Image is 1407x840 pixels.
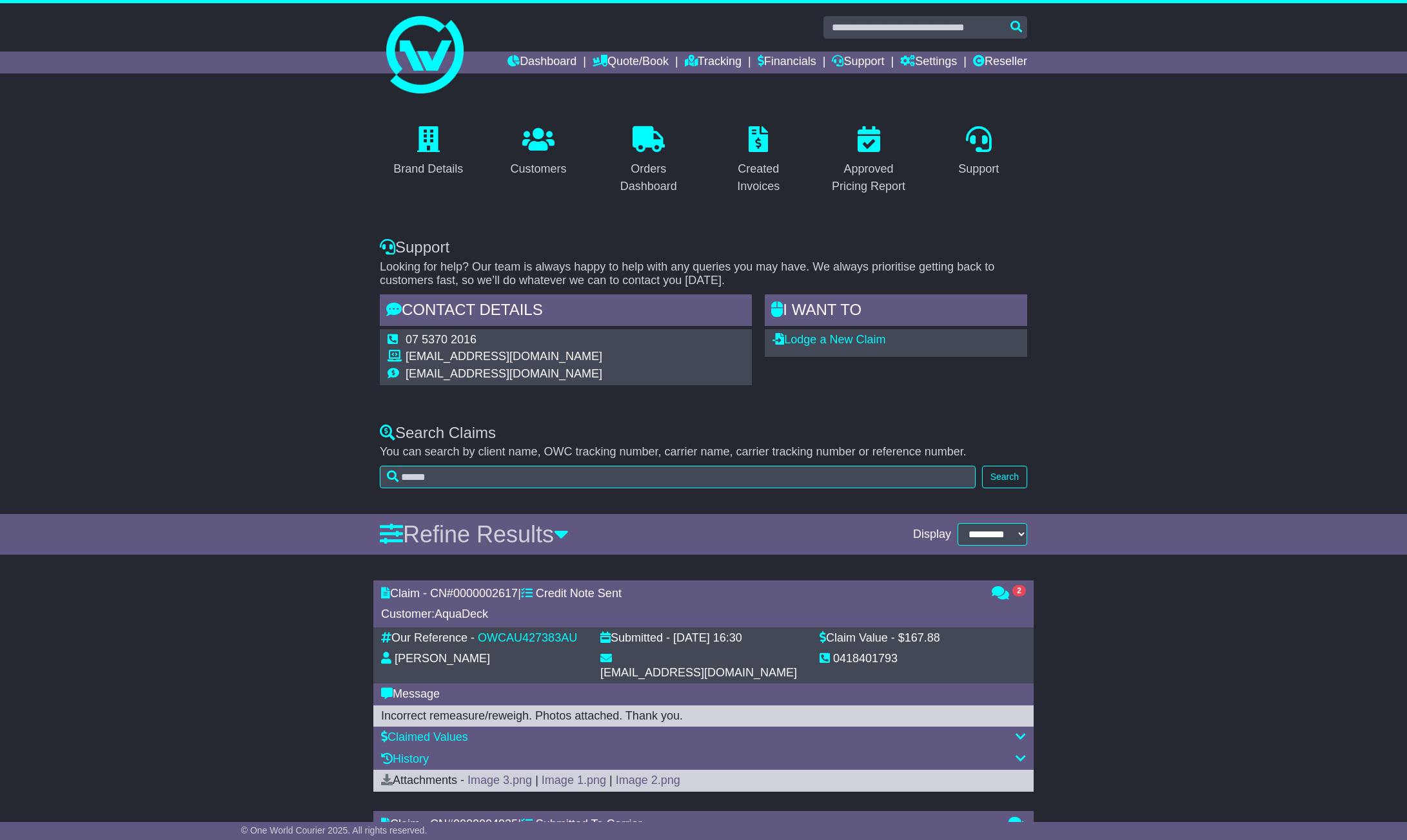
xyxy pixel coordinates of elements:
span: Display [913,528,951,542]
a: Claimed Values [381,730,468,743]
a: Brand Details [385,122,471,182]
a: 2 [992,587,1026,600]
div: $167.88 [898,631,940,645]
div: Search Claims [380,424,1027,443]
div: Incorrect remeasure/reweigh. Photos attached. Thank you. [381,709,1026,723]
div: [EMAIL_ADDRESS][DOMAIN_NAME] [600,666,797,680]
p: You can search by client name, OWC tracking number, carrier name, carrier tracking number or refe... [380,445,1027,459]
span: AquaDeck [435,607,488,620]
a: Reseller [973,52,1027,73]
div: Orders Dashboard [608,160,689,195]
td: 07 5370 2016 [406,333,602,350]
div: Support [380,238,1027,257]
a: Orders Dashboard [600,122,697,200]
div: Message [381,687,1026,702]
div: [DATE] 16:30 [673,631,742,645]
div: Customers [510,160,566,178]
span: 0000004935 [453,817,518,830]
div: Brand Details [393,160,463,178]
a: Tracking [685,52,742,73]
div: Claimed Values [381,730,1026,745]
a: Financials [758,52,816,73]
a: Image 3.png [467,774,532,787]
div: [PERSON_NAME] [395,652,490,666]
a: Support [832,52,884,73]
div: Contact Details [380,294,752,329]
div: Submitted - [600,631,670,645]
td: [EMAIL_ADDRESS][DOMAIN_NAME] [406,350,602,367]
a: Dashboard [507,52,576,73]
div: Claim - CN# | [381,587,979,601]
div: Customer: [381,607,979,622]
div: History [381,752,1026,767]
span: Credit Note Sent [536,587,622,600]
a: Lodge a New Claim [772,333,885,346]
p: Looking for help? Our team is always happy to help with any queries you may have. We always prior... [380,260,1027,288]
div: Support [958,160,999,178]
span: © One World Courier 2025. All rights reserved. [241,825,428,835]
span: | [535,774,538,787]
div: Claim - CN# | [381,817,996,832]
span: Submitted To Carrier [536,817,642,830]
div: 0418401793 [833,652,898,666]
a: Created Invoices [710,122,807,200]
a: Quote/Book [593,52,669,73]
div: Our Reference - [381,631,475,645]
div: Created Invoices [718,160,799,195]
td: [EMAIL_ADDRESS][DOMAIN_NAME] [406,367,602,381]
a: Customers [502,122,575,182]
a: Refine Results [380,521,569,548]
a: OWCAU427383AU [478,631,577,644]
a: Support [950,122,1007,182]
button: Search [982,466,1027,488]
a: Settings [900,52,957,73]
div: Approved Pricing Report [829,160,909,195]
a: Image 2.png [616,774,680,787]
span: | [609,774,613,787]
div: Claim Value - [820,631,895,645]
a: Image 1.png [542,774,606,787]
span: 0000002617 [453,587,518,600]
a: History [381,752,429,765]
span: Attachments - [381,774,464,787]
a: Approved Pricing Report [820,122,918,200]
div: I WANT to [765,294,1027,329]
span: 2 [1012,585,1026,597]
